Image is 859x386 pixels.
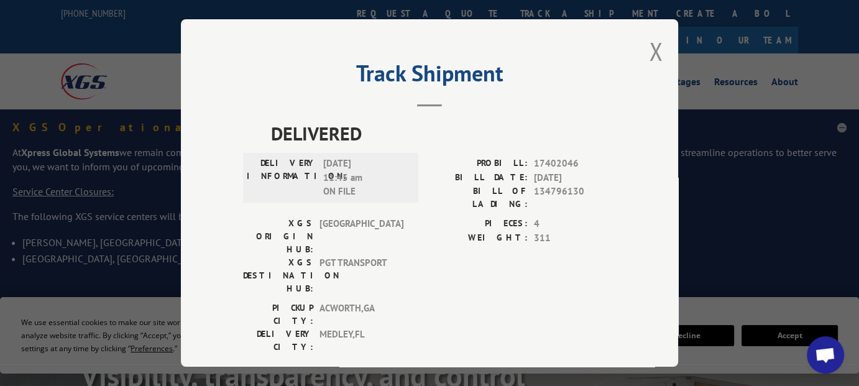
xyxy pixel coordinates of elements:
[534,171,616,185] span: [DATE]
[271,119,616,147] span: DELIVERED
[243,217,313,256] label: XGS ORIGIN HUB:
[319,328,403,354] span: MEDLEY , FL
[429,185,528,211] label: BILL OF LADING:
[534,185,616,211] span: 134796130
[429,217,528,231] label: PIECES:
[319,217,403,256] span: [GEOGRAPHIC_DATA]
[534,231,616,246] span: 311
[534,217,616,231] span: 4
[429,231,528,246] label: WEIGHT:
[429,171,528,185] label: BILL DATE:
[243,301,313,328] label: PICKUP CITY:
[319,256,403,295] span: PGT TRANSPORT
[807,336,844,374] a: Open chat
[243,256,313,295] label: XGS DESTINATION HUB:
[243,328,313,354] label: DELIVERY CITY:
[247,157,317,199] label: DELIVERY INFORMATION:
[534,157,616,171] span: 17402046
[323,157,407,199] span: [DATE] 11:45 am ON FILE
[429,157,528,171] label: PROBILL:
[649,35,663,68] button: Close modal
[319,301,403,328] span: ACWORTH , GA
[243,65,616,88] h2: Track Shipment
